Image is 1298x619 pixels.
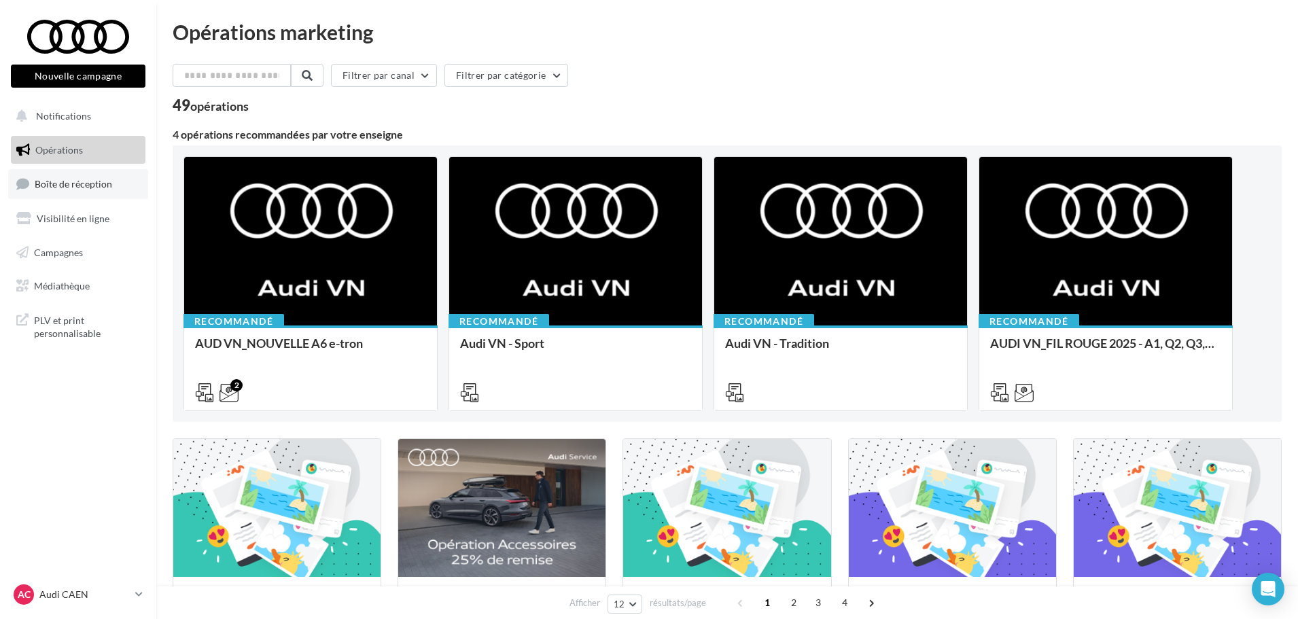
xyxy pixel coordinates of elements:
span: PLV et print personnalisable [34,311,140,340]
button: Filtrer par catégorie [444,64,568,87]
span: Visibilité en ligne [37,213,109,224]
button: 12 [608,595,642,614]
div: Recommandé [979,314,1079,329]
span: 4 [834,592,856,614]
div: Recommandé [449,314,549,329]
span: 2 [783,592,805,614]
button: Filtrer par canal [331,64,437,87]
a: Campagnes [8,238,148,267]
div: 2 [230,379,243,391]
span: 12 [614,599,625,609]
span: Afficher [569,597,600,609]
div: Opérations marketing [173,22,1282,42]
span: Médiathèque [34,280,90,291]
span: Notifications [36,110,91,122]
div: Recommandé [714,314,814,329]
span: AC [18,588,31,601]
div: 49 [173,98,249,113]
p: Audi CAEN [39,588,130,601]
button: Notifications [8,102,143,130]
div: AUD VN_NOUVELLE A6 e-tron [195,336,426,364]
div: 4 opérations recommandées par votre enseigne [173,129,1282,140]
span: Opérations [35,144,83,156]
button: Nouvelle campagne [11,65,145,88]
a: Boîte de réception [8,169,148,198]
div: Audi VN - Sport [460,336,691,364]
a: PLV et print personnalisable [8,306,148,346]
span: Campagnes [34,246,83,258]
div: Open Intercom Messenger [1252,573,1284,605]
span: résultats/page [650,597,706,609]
a: Opérations [8,136,148,164]
span: 1 [756,592,778,614]
div: opérations [190,100,249,112]
a: Médiathèque [8,272,148,300]
div: Recommandé [183,314,284,329]
div: AUDI VN_FIL ROUGE 2025 - A1, Q2, Q3, Q5 et Q4 e-tron [990,336,1221,364]
a: AC Audi CAEN [11,582,145,607]
div: Audi VN - Tradition [725,336,956,364]
span: Boîte de réception [35,178,112,190]
span: 3 [807,592,829,614]
a: Visibilité en ligne [8,205,148,233]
